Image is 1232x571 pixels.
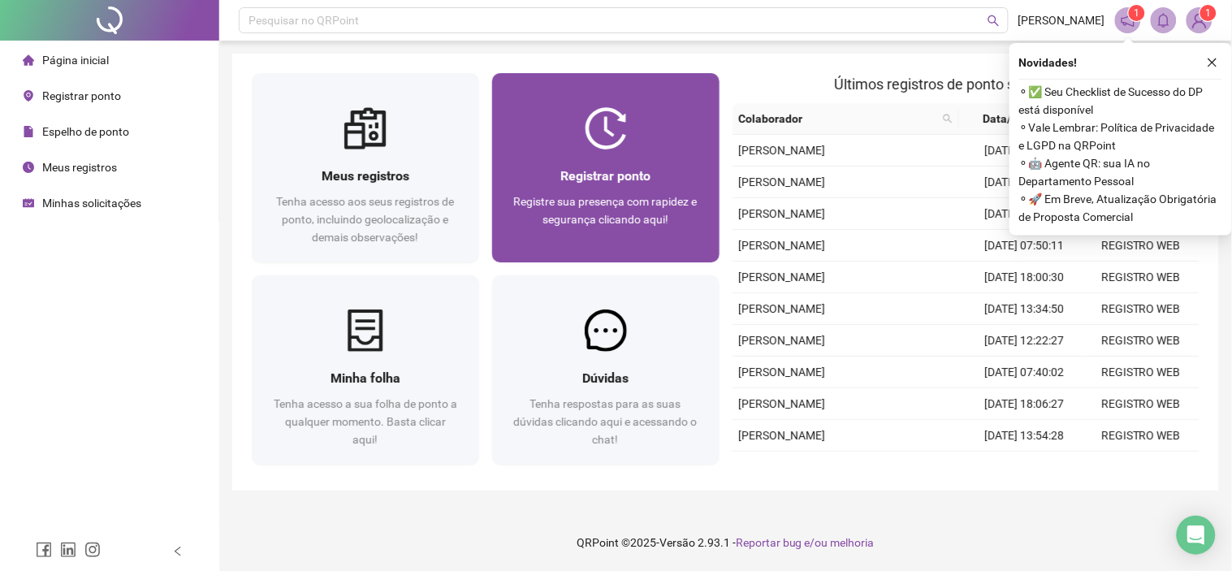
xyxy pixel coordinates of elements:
span: ⚬ 🤖 Agente QR: sua IA no Departamento Pessoal [1019,154,1222,190]
span: Tenha acesso a sua folha de ponto a qualquer momento. Basta clicar aqui! [274,397,457,446]
span: search [943,114,953,123]
td: [DATE] 18:16:21 [966,135,1083,167]
a: Meus registrosTenha acesso aos seus registros de ponto, incluindo geolocalização e demais observa... [252,73,479,262]
span: [PERSON_NAME] [739,366,826,379]
span: instagram [84,542,101,558]
sup: Atualize o seu contato no menu Meus Dados [1200,5,1217,21]
span: Espelho de ponto [42,125,129,138]
span: home [23,54,34,66]
span: facebook [36,542,52,558]
span: Minha folha [331,370,400,386]
span: ⚬ Vale Lembrar: Política de Privacidade e LGPD na QRPoint [1019,119,1222,154]
span: [PERSON_NAME] [739,302,826,315]
td: REGISTRO WEB [1083,262,1200,293]
span: left [172,546,184,557]
span: [PERSON_NAME] [739,334,826,347]
span: ⚬ 🚀 Em Breve, Atualização Obrigatória de Proposta Comercial [1019,190,1222,226]
td: REGISTRO WEB [1083,420,1200,452]
td: REGISTRO WEB [1083,452,1200,483]
span: linkedin [60,542,76,558]
span: Data/Hora [966,110,1053,128]
span: ⚬ ✅ Seu Checklist de Sucesso do DP está disponível [1019,83,1222,119]
span: Versão [659,536,695,549]
td: [DATE] 07:50:11 [966,230,1083,262]
span: Página inicial [42,54,109,67]
span: Últimos registros de ponto sincronizados [835,76,1097,93]
span: 1 [1206,7,1212,19]
span: Registrar ponto [42,89,121,102]
td: REGISTRO WEB [1083,293,1200,325]
span: search [988,15,1000,27]
td: [DATE] 18:06:27 [966,388,1083,420]
td: [DATE] 12:22:27 [966,325,1083,357]
span: Registrar ponto [560,168,651,184]
td: REGISTRO WEB [1083,230,1200,262]
span: search [940,106,956,131]
td: REGISTRO WEB [1083,325,1200,357]
sup: 1 [1129,5,1145,21]
span: environment [23,90,34,102]
img: 83971 [1187,8,1212,32]
td: [DATE] 13:54:28 [966,420,1083,452]
span: close [1207,57,1218,68]
a: DúvidasTenha respostas para as suas dúvidas clicando aqui e acessando o chat! [492,275,720,465]
th: Data/Hora [959,103,1073,135]
span: bell [1156,13,1171,28]
footer: QRPoint © 2025 - 2.93.1 - [219,514,1232,571]
span: [PERSON_NAME] [739,239,826,252]
td: [DATE] 12:51:24 [966,452,1083,483]
td: REGISTRO WEB [1083,357,1200,388]
td: [DATE] 13:21:52 [966,167,1083,198]
span: Novidades ! [1019,54,1078,71]
span: 1 [1135,7,1140,19]
span: clock-circle [23,162,34,173]
span: Minhas solicitações [42,197,141,210]
a: Minha folhaTenha acesso a sua folha de ponto a qualquer momento. Basta clicar aqui! [252,275,479,465]
span: schedule [23,197,34,209]
td: [DATE] 07:40:02 [966,357,1083,388]
span: Meus registros [42,161,117,174]
span: file [23,126,34,137]
span: [PERSON_NAME] [739,270,826,283]
span: [PERSON_NAME] [1018,11,1105,29]
a: Registrar pontoRegistre sua presença com rapidez e segurança clicando aqui! [492,73,720,262]
td: REGISTRO WEB [1083,388,1200,420]
td: [DATE] 18:00:30 [966,262,1083,293]
span: Tenha acesso aos seus registros de ponto, incluindo geolocalização e demais observações! [276,195,454,244]
span: [PERSON_NAME] [739,175,826,188]
span: Reportar bug e/ou melhoria [736,536,875,549]
span: Dúvidas [582,370,629,386]
span: notification [1121,13,1135,28]
div: Open Intercom Messenger [1177,516,1216,555]
td: [DATE] 13:34:50 [966,293,1083,325]
span: [PERSON_NAME] [739,207,826,220]
span: Meus registros [322,168,409,184]
span: [PERSON_NAME] [739,429,826,442]
span: [PERSON_NAME] [739,397,826,410]
span: Tenha respostas para as suas dúvidas clicando aqui e acessando o chat! [514,397,698,446]
span: Colaborador [739,110,937,128]
span: Registre sua presença com rapidez e segurança clicando aqui! [514,195,698,226]
td: [DATE] 12:21:13 [966,198,1083,230]
span: [PERSON_NAME] [739,144,826,157]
